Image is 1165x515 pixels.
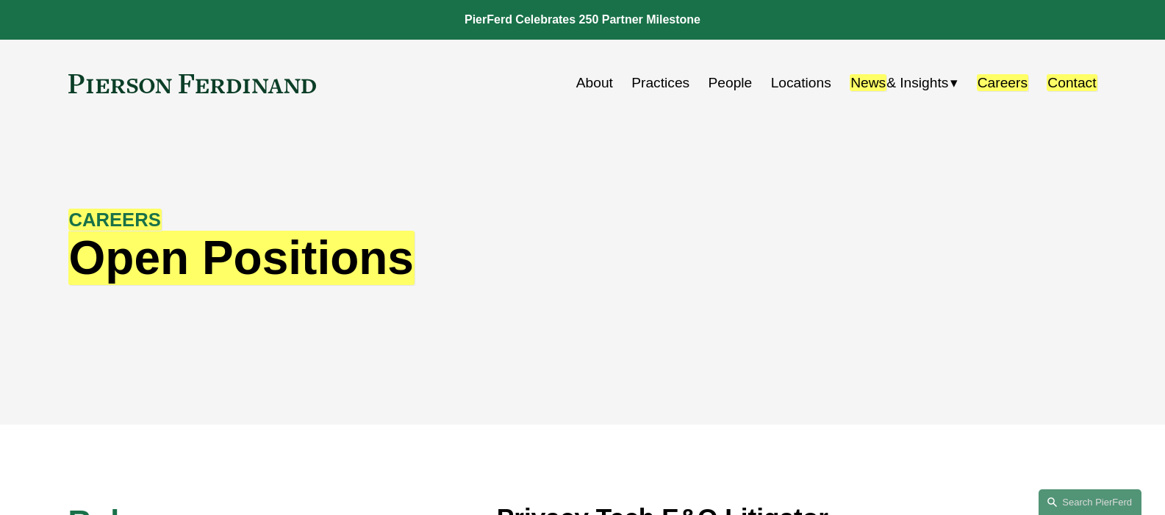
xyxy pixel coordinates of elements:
a: Practices [631,69,689,97]
a: Locations [771,69,831,97]
a: About [576,69,613,97]
em: Careers [977,74,1028,91]
a: Careers [977,69,1028,97]
a: Contact [1047,69,1097,97]
em: News [850,74,886,91]
em: Contact [1047,74,1097,91]
a: Search this site [1039,489,1141,515]
span: & Insights [850,71,948,96]
a: People [709,69,753,97]
em: Open Positions [68,231,415,285]
em: CAREERS [68,209,162,231]
a: folder dropdown [850,69,958,97]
